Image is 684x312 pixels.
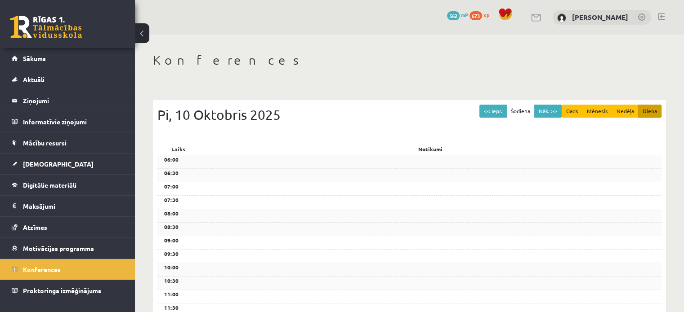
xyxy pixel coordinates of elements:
[506,105,535,118] button: Šodiena
[483,11,489,18] span: xp
[164,237,179,244] b: 09:00
[12,69,124,90] a: Aktuāli
[469,11,494,18] a: 673 xp
[23,223,47,231] span: Atzīmes
[164,183,179,190] b: 07:00
[23,160,94,168] span: [DEMOGRAPHIC_DATA]
[461,11,468,18] span: mP
[447,11,468,18] a: 562 mP
[23,196,124,216] legend: Maksājumi
[12,217,124,237] a: Atzīmes
[534,105,562,118] button: Nāk. >>
[12,132,124,153] a: Mācību resursi
[23,181,76,189] span: Digitālie materiāli
[12,175,124,195] a: Digitālie materiāli
[12,48,124,69] a: Sākums
[12,90,124,111] a: Ziņojumi
[23,111,124,132] legend: Informatīvie ziņojumi
[12,238,124,259] a: Motivācijas programma
[199,143,662,155] div: Notikumi
[479,105,507,118] button: << Iepr.
[164,250,179,257] b: 09:30
[12,259,124,280] a: Konferences
[164,156,179,163] b: 06:00
[164,196,179,203] b: 07:30
[23,90,124,111] legend: Ziņojumi
[164,264,179,271] b: 10:00
[12,196,124,216] a: Maksājumi
[164,169,179,176] b: 06:30
[23,286,101,294] span: Proktoringa izmēģinājums
[638,105,662,118] button: Diena
[447,11,460,20] span: 562
[469,11,482,20] span: 673
[10,16,82,38] a: Rīgas 1. Tālmācības vidusskola
[164,304,179,311] b: 11:30
[157,105,662,125] div: Pi, 10 Oktobris 2025
[582,105,612,118] button: Mēnesis
[23,265,61,273] span: Konferences
[23,75,45,83] span: Aktuāli
[562,105,583,118] button: Gads
[612,105,639,118] button: Nedēļa
[23,54,46,62] span: Sākums
[153,53,666,68] h1: Konferences
[557,13,566,22] img: Marta Broka
[157,143,199,155] div: Laiks
[572,13,628,22] a: [PERSON_NAME]
[164,290,179,298] b: 11:00
[12,154,124,174] a: [DEMOGRAPHIC_DATA]
[23,139,67,147] span: Mācību resursi
[164,277,179,284] b: 10:30
[12,280,124,301] a: Proktoringa izmēģinājums
[23,244,94,252] span: Motivācijas programma
[164,223,179,230] b: 08:30
[164,210,179,217] b: 08:00
[12,111,124,132] a: Informatīvie ziņojumi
